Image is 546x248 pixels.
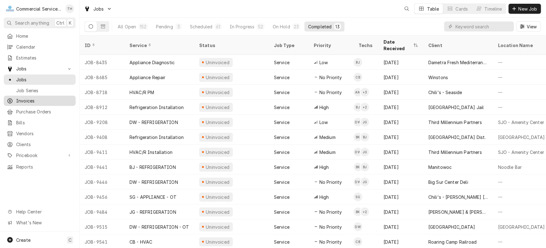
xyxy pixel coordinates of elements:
div: JOB-8912 [80,100,125,115]
div: Carson Bourdet's Avatar [354,237,362,246]
div: Pending [156,23,173,30]
div: HVAC/R Installation [129,149,172,155]
div: Uninvoiced [205,134,230,141]
span: Create [16,237,31,243]
div: Table [427,6,439,12]
div: Appliance Diagnostic [129,59,175,66]
div: DW [354,118,362,126]
div: [DATE] [379,174,423,189]
div: Service [274,179,289,185]
span: No Priority [319,224,342,230]
a: Go to Pricebook [4,150,76,160]
div: BK [354,133,362,141]
div: Brandon Johnson's Avatar [354,103,362,112]
div: [DATE] [379,85,423,100]
div: Roaring Camp Railroad [428,239,477,245]
div: Third Millennium Partners [428,119,482,126]
div: TH [65,4,74,13]
div: [GEOGRAPHIC_DATA] Jail [428,104,484,111]
div: BJ [360,163,369,171]
div: Service [274,104,289,111]
div: David Waite's Avatar [354,148,362,156]
div: JOB-8435 [80,55,125,70]
a: Purchase Orders [4,107,76,117]
div: Priority [314,42,347,49]
span: No Priority [319,74,342,81]
div: Noodle Bar [498,164,522,170]
div: Chili's - [PERSON_NAME] [PERSON_NAME] [428,194,488,200]
div: HVAC/R PM [129,89,154,96]
span: Job Series [16,87,73,94]
div: 23 [294,23,299,30]
span: High [319,164,329,170]
div: [DATE] [379,219,423,234]
div: [DATE] [379,70,423,85]
span: Ctrl [56,20,64,26]
div: Uninvoiced [205,104,230,111]
span: Invoices [16,98,73,104]
div: DW - REFRIGERATION - OT [129,224,189,230]
a: Go to Jobs [82,4,115,14]
a: Estimates [4,53,76,63]
div: Service [129,42,188,49]
div: JOB-9484 [80,204,125,219]
span: Purchase Orders [16,108,73,115]
div: 3 [177,23,181,30]
div: DW [354,148,362,156]
div: [PERSON_NAME] & [PERSON_NAME] [428,209,488,215]
div: Service [274,149,289,155]
div: Appliance Repair [129,74,166,81]
div: Completed [308,23,332,30]
span: Medium [319,149,336,155]
div: BJ [354,103,362,112]
span: Low [319,119,328,126]
div: 61 [216,23,220,30]
div: Uninvoiced [205,194,230,200]
div: DW - REFRIGERATION [129,179,178,185]
div: Commercial Service Co.'s Avatar [6,4,14,13]
div: Status [199,42,263,49]
span: Medium [319,134,336,141]
div: JG [360,118,369,126]
span: What's New [16,219,72,226]
div: [GEOGRAPHIC_DATA] [498,224,545,230]
div: JOB-9446 [80,174,125,189]
div: JOB-8718 [80,85,125,100]
span: Vendors [16,130,73,137]
input: Keyword search [455,21,511,31]
div: Uninvoiced [205,74,230,81]
a: Invoices [4,96,76,106]
div: JOB-9208 [80,115,125,130]
div: Service [274,194,289,200]
a: Clients [4,139,76,150]
div: [DATE] [379,160,423,174]
div: Big Sur Center Deli [428,179,468,185]
div: Service [274,59,289,66]
div: Bill Key's Avatar [354,133,362,141]
div: [GEOGRAPHIC_DATA] Dist. [428,134,486,141]
a: Vendors [4,128,76,139]
div: [DATE] [379,100,423,115]
span: C [68,237,72,243]
div: Joey Gallegos's Avatar [360,148,369,156]
a: Home [4,31,76,41]
div: Joey Gallegos's Avatar [360,178,369,186]
span: No Priority [319,89,342,96]
a: Go to Jobs [4,64,76,74]
div: JG - REFRIGERATION [129,209,176,215]
span: Pricebook [16,152,63,159]
div: Tricia Hansen's Avatar [65,4,74,13]
div: JOB-9456 [80,189,125,204]
div: Carson Bourdet's Avatar [354,73,362,82]
button: Open search [402,4,412,14]
span: Reports [16,164,73,170]
div: Uninvoiced [205,164,230,170]
div: Scheduled [190,23,212,30]
div: JOB-9441 [80,160,125,174]
div: JOB-8685 [80,70,125,85]
span: K [69,20,72,26]
div: ID [85,42,118,49]
div: Uninvoiced [205,239,230,245]
div: David Waite's Avatar [354,178,362,186]
span: Estimates [16,55,73,61]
